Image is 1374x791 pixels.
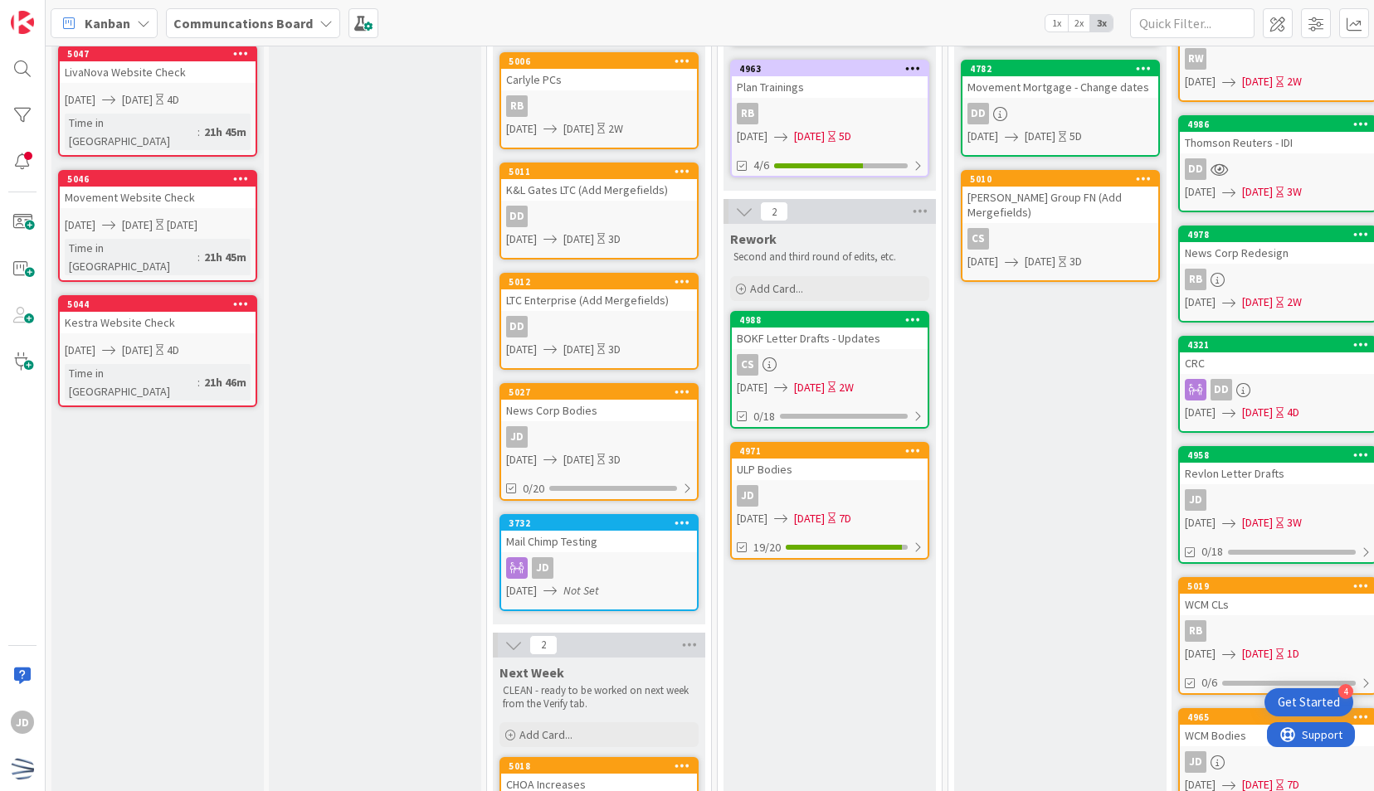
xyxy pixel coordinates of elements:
span: [DATE] [967,128,998,145]
div: 4963 [732,61,928,76]
div: 4D [167,342,179,359]
a: 5012LTC Enterprise (Add Mergefields)DD[DATE][DATE]3D [499,273,699,370]
div: JD [1185,489,1206,511]
div: 4971ULP Bodies [732,444,928,480]
div: 5027 [509,386,697,398]
div: JD [501,426,697,448]
div: 4971 [739,445,928,457]
span: [DATE] [563,231,594,248]
div: 4782Movement Mortgage - Change dates [962,61,1158,98]
div: 4 [1338,684,1353,699]
div: 5047 [60,46,256,61]
div: 4782 [962,61,1158,76]
div: 5012 [501,274,697,289]
div: 3732 [509,517,697,529]
div: 4988 [732,313,928,328]
span: [DATE] [563,341,594,358]
div: 4963Plan Trainings [732,61,928,98]
div: 5D [839,128,851,145]
div: DD [501,206,697,227]
p: Second and third round of edits, etc. [733,250,926,264]
span: [DATE] [1025,253,1055,270]
div: DD [1211,379,1232,400]
span: [DATE] [65,216,95,234]
div: 4963 [739,63,928,75]
div: 3732 [501,516,697,531]
div: 5006Carlyle PCs [501,54,697,90]
div: DD [506,316,528,337]
span: 4/6 [753,157,769,174]
div: 3D [608,231,621,248]
span: [DATE] [737,379,767,396]
div: Open Get Started checklist, remaining modules: 4 [1264,688,1353,716]
div: JD [732,485,928,507]
a: 5047LivaNova Website Check[DATE][DATE]4DTime in [GEOGRAPHIC_DATA]:21h 45m [58,45,257,157]
div: 5018 [509,760,697,772]
div: 3W [1287,514,1302,531]
div: Movement Mortgage - Change dates [962,76,1158,98]
b: Communcations Board [173,15,313,32]
div: 2W [1287,73,1302,90]
span: [DATE] [1185,404,1216,421]
div: Time in [GEOGRAPHIC_DATA] [65,239,197,275]
span: [DATE] [506,582,537,599]
span: [DATE] [794,128,825,145]
span: Rework [730,231,777,247]
div: RB [737,103,758,124]
span: 1x [1045,15,1068,32]
div: News Corp Bodies [501,400,697,421]
div: 2W [839,379,854,396]
span: Add Card... [750,281,803,296]
span: [DATE] [1185,645,1216,662]
div: 4971 [732,444,928,459]
div: K&L Gates LTC (Add Mergefields) [501,179,697,201]
a: 5006Carlyle PCsRB[DATE][DATE]2W [499,52,699,149]
div: 5047LivaNova Website Check [60,46,256,83]
span: [DATE] [1242,645,1273,662]
div: 3D [608,341,621,358]
span: : [197,123,200,141]
a: 5010[PERSON_NAME] Group FN (Add Mergefields)CS[DATE][DATE]3D [961,170,1160,282]
span: [DATE] [967,253,998,270]
span: : [197,373,200,391]
span: [DATE] [1242,294,1273,311]
span: [DATE] [122,91,153,109]
div: CS [732,354,928,376]
div: 4782 [970,63,1158,75]
a: 4963Plan TrainingsRB[DATE][DATE]5D4/6 [730,60,929,177]
a: 3732Mail Chimp TestingJD[DATE]Not Set [499,514,699,611]
div: DD [1185,158,1206,180]
a: 4782Movement Mortgage - Change datesDD[DATE][DATE]5D [961,60,1160,157]
a: 4988BOKF Letter Drafts - UpdatesCS[DATE][DATE]2W0/18 [730,311,929,429]
a: 4971ULP BodiesJD[DATE][DATE]7D19/20 [730,442,929,560]
span: [DATE] [1185,73,1216,90]
a: 5046Movement Website Check[DATE][DATE][DATE]Time in [GEOGRAPHIC_DATA]:21h 45m [58,170,257,282]
div: 21h 45m [200,123,251,141]
div: Mail Chimp Testing [501,531,697,552]
div: 5046Movement Website Check [60,172,256,208]
div: 5012 [509,276,697,288]
div: Carlyle PCs [501,69,697,90]
div: 21h 45m [200,248,251,266]
span: [DATE] [1242,514,1273,531]
div: 4D [1287,404,1299,421]
span: [DATE] [65,342,95,359]
div: Time in [GEOGRAPHIC_DATA] [65,364,197,400]
div: 5044 [60,297,256,312]
div: 5046 [60,172,256,187]
i: Not Set [563,583,599,598]
div: RB [1185,269,1206,290]
span: 0/6 [1201,674,1217,692]
span: [DATE] [65,91,95,109]
div: CS [967,228,989,250]
a: 5044Kestra Website Check[DATE][DATE]4DTime in [GEOGRAPHIC_DATA]:21h 46m [58,295,257,407]
span: 0/18 [753,408,775,425]
span: [DATE] [563,451,594,468]
div: 5011 [501,164,697,179]
div: 3W [1287,183,1302,201]
span: [DATE] [737,128,767,145]
div: Get Started [1278,694,1340,711]
input: Quick Filter... [1130,8,1255,38]
span: [DATE] [1025,128,1055,145]
span: Next Week [499,664,564,681]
